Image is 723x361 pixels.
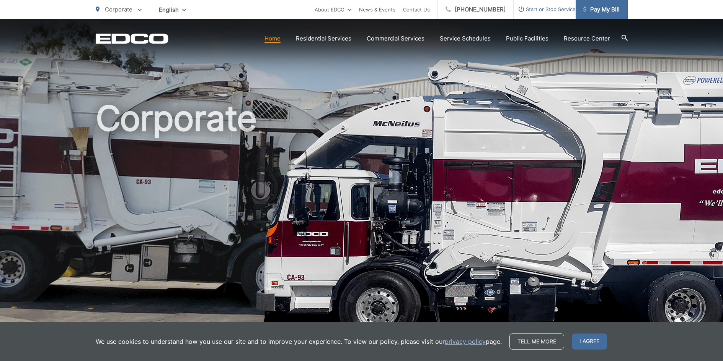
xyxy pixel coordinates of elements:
[359,5,395,14] a: News & Events
[105,6,132,13] span: Corporate
[445,337,486,346] a: privacy policy
[403,5,430,14] a: Contact Us
[367,34,424,43] a: Commercial Services
[440,34,491,43] a: Service Schedules
[96,33,168,44] a: EDCD logo. Return to the homepage.
[153,3,192,16] span: English
[96,99,628,341] h1: Corporate
[315,5,351,14] a: About EDCO
[509,333,564,350] a: Tell me more
[264,34,281,43] a: Home
[506,34,548,43] a: Public Facilities
[96,337,502,346] p: We use cookies to understand how you use our site and to improve your experience. To view our pol...
[296,34,351,43] a: Residential Services
[583,5,620,14] span: Pay My Bill
[564,34,610,43] a: Resource Center
[572,333,607,350] span: I agree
